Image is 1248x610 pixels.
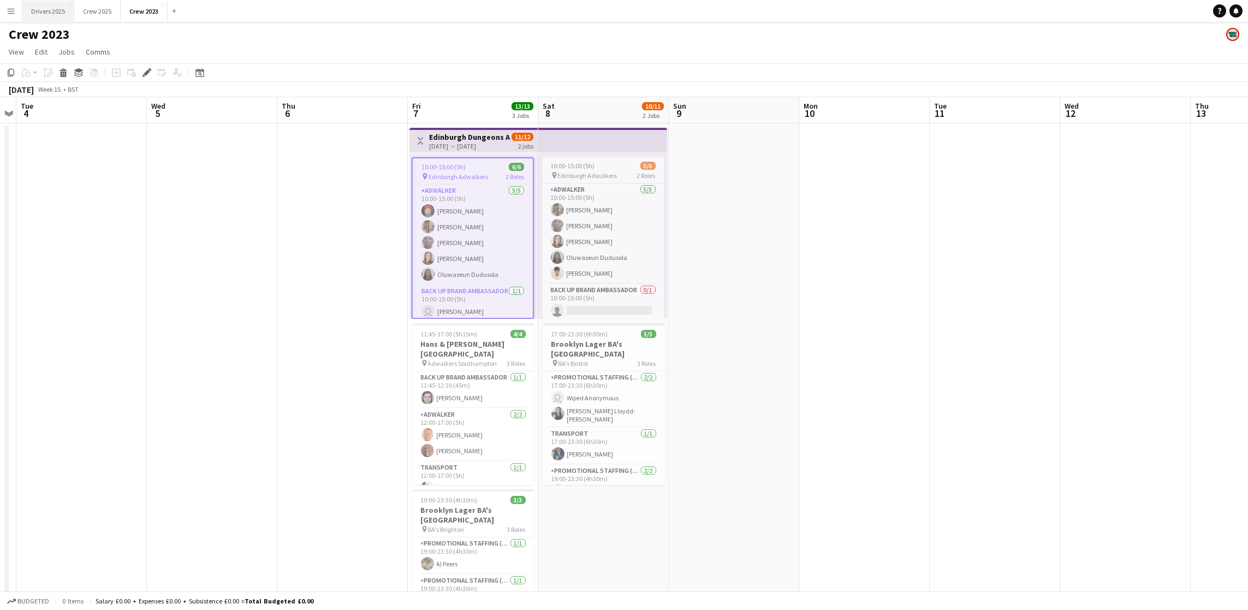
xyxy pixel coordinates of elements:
app-card-role: Transport1/112:00-17:00 (5h)Z Afram [412,461,534,499]
span: 4 [19,107,33,120]
span: 6/6 [509,163,524,171]
span: 3 Roles [507,359,526,368]
span: 13/13 [512,102,533,110]
span: 13 [1193,107,1209,120]
span: 9 [671,107,686,120]
h3: Hans & [PERSON_NAME] [GEOGRAPHIC_DATA] [412,339,534,359]
span: 10:00-15:00 (5h) [551,162,595,170]
span: 12 [1063,107,1079,120]
app-job-card: 10:00-15:00 (5h)5/6 Edinburgh Adwalkers2 RolesAdwalker5/510:00-15:00 (5h)[PERSON_NAME][PERSON_NAM... [542,157,664,319]
span: Thu [282,101,295,111]
a: Comms [81,45,115,59]
span: 5/5 [641,330,656,338]
h1: Crew 2023 [9,26,70,43]
div: Salary £0.00 + Expenses £0.00 + Subsistence £0.00 = [96,597,313,605]
span: 2 Roles [637,171,656,180]
app-card-role: Transport1/117:00-23:30 (6h30m)[PERSON_NAME] [543,428,665,465]
a: View [4,45,28,59]
app-card-role: Back Up Brand Ambassador0/110:00-15:00 (5h) [542,284,664,321]
span: BA's Bristol [558,359,589,368]
span: 5/6 [640,162,656,170]
button: Crew 2025 [74,1,121,22]
span: 5 [150,107,165,120]
span: Total Budgeted £0.00 [245,597,313,605]
span: Mon [804,101,818,111]
span: Comms [86,47,110,57]
span: Fri [412,101,421,111]
span: 4/4 [510,330,526,338]
span: Budgeted [17,597,49,605]
app-card-role: Adwalker5/510:00-15:00 (5h)[PERSON_NAME][PERSON_NAME][PERSON_NAME][PERSON_NAME]Oluwaseun Dudusola [413,185,533,285]
app-card-role: Adwalker2/212:00-17:00 (5h)[PERSON_NAME][PERSON_NAME] [412,408,534,461]
div: 2 Jobs [643,111,663,120]
span: Sun [673,101,686,111]
div: [DATE] [9,84,34,95]
span: 10/11 [642,102,664,110]
span: 10 [802,107,818,120]
span: Tue [934,101,947,111]
span: Thu [1195,101,1209,111]
app-job-card: 10:00-15:00 (5h)6/6 Edinburgh Adwalkers2 RolesAdwalker5/510:00-15:00 (5h)[PERSON_NAME][PERSON_NAM... [412,157,534,319]
span: Sat [543,101,555,111]
span: 8 [541,107,555,120]
span: Wed [1065,101,1079,111]
div: BST [68,85,79,93]
span: 6 [280,107,295,120]
h3: Edinburgh Dungeons Adwalkers [429,132,510,142]
h3: Brooklyn Lager BA's [GEOGRAPHIC_DATA] [412,505,534,525]
div: 3 Jobs [512,111,533,120]
span: 10:00-15:00 (5h) [421,163,466,171]
span: 7 [411,107,421,120]
app-card-role: Back Up Brand Ambassador1/110:00-15:00 (5h) [PERSON_NAME] [413,285,533,322]
span: Edinburgh Adwalkers [429,173,488,181]
span: 17:00-23:30 (6h30m) [551,330,608,338]
span: Week 15 [36,85,63,93]
span: 2 Roles [506,173,524,181]
span: Adwalkers Southampton [428,359,497,368]
div: [DATE] → [DATE] [429,142,510,150]
app-card-role: Promotional Staffing (Brand Ambassadors)1/119:00-23:30 (4h30m)Al Peers [412,537,534,575]
app-card-role: Promotional Staffing (Brand Ambassadors)2/219:00-23:30 (4h30m) [543,465,665,518]
button: Budgeted [5,595,51,607]
span: View [9,47,24,57]
span: Edinburgh Adwalkers [558,171,617,180]
h3: Brooklyn Lager BA's [GEOGRAPHIC_DATA] [543,339,665,359]
app-job-card: 17:00-23:30 (6h30m)5/5Brooklyn Lager BA's [GEOGRAPHIC_DATA] BA's Bristol3 RolesPromotional Staffi... [543,323,665,485]
span: 19:00-23:30 (4h30m) [421,496,478,504]
span: 3/3 [510,496,526,504]
button: Crew 2023 [121,1,168,22]
app-job-card: 11:45-17:00 (5h15m)4/4Hans & [PERSON_NAME] [GEOGRAPHIC_DATA] Adwalkers Southampton3 RolesBack Up ... [412,323,534,485]
app-user-avatar: Claire Stewart [1226,28,1239,41]
a: Jobs [54,45,79,59]
span: Jobs [58,47,75,57]
span: Edit [35,47,47,57]
span: 11:45-17:00 (5h15m) [421,330,478,338]
span: 11 [932,107,947,120]
span: Tue [21,101,33,111]
app-card-role: Adwalker5/510:00-15:00 (5h)[PERSON_NAME][PERSON_NAME][PERSON_NAME]Oluwaseun Dudusola[PERSON_NAME] [542,183,664,284]
span: 0 items [60,597,86,605]
button: Drivers 2025 [22,1,74,22]
span: 11/12 [512,133,533,141]
div: 2 jobs [518,141,533,150]
app-card-role: Back Up Brand Ambassador1/111:45-12:30 (45m)[PERSON_NAME] [412,371,534,408]
span: 3 Roles [638,359,656,368]
span: 3 Roles [507,525,526,534]
span: Wed [151,101,165,111]
a: Edit [31,45,52,59]
span: BA's Brighton [428,525,465,534]
app-card-role: Promotional Staffing (Team Leader)2/217:00-23:30 (6h30m) Wiped Anonymous[PERSON_NAME] Lloydd-[PER... [543,371,665,428]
